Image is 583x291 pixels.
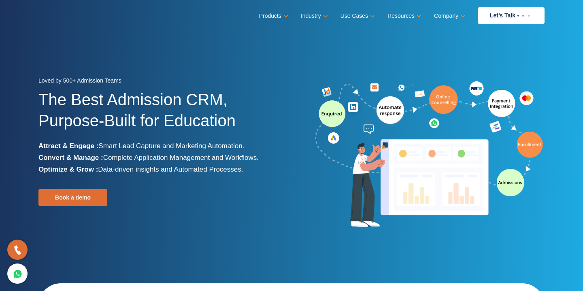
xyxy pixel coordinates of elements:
[387,10,420,22] a: Resources
[98,166,243,173] span: Data-driven insights and Automated Processes.
[314,79,545,230] img: admission-software-home-page-header
[98,142,244,150] span: Smart Lead Capture and Marketing Automation.
[434,10,464,22] a: Company
[38,154,103,161] b: Convert & Manage :
[259,10,287,22] a: Products
[301,10,326,22] a: Industry
[38,75,285,89] div: Loved by 500+ Admission Teams
[38,189,107,206] a: Book a demo
[38,89,285,140] h1: The Best Admission CRM, Purpose-Built for Education
[38,166,98,173] b: Optimize & Grow :
[103,154,259,161] span: Complete Application Management and Workflows.
[340,10,373,22] a: Use Cases
[38,142,98,150] b: Attract & Engage :
[478,7,545,24] a: Let’s Talk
